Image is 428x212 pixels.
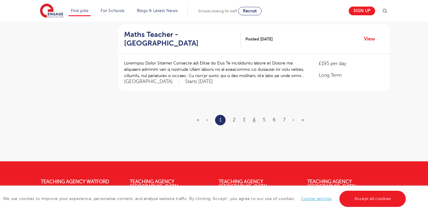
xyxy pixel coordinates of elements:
[219,116,221,124] a: 1
[293,117,294,123] a: Next
[124,30,241,48] a: Maths Teacher - [GEOGRAPHIC_DATA]
[233,117,235,123] a: 2
[101,8,124,13] a: For Schools
[3,196,407,201] span: We use cookies to improve your experience, personalise content, and analyse website traffic. By c...
[319,60,384,67] p: £195 per day
[41,179,109,184] a: Teaching Agency Watford
[307,179,356,189] a: Teaching Agency [GEOGRAPHIC_DATA]
[283,117,285,123] a: 7
[185,79,213,85] p: Starts [DATE]
[263,117,266,123] a: 5
[219,179,267,189] a: Teaching Agency [GEOGRAPHIC_DATA]
[198,9,237,13] span: Schools looking for staff
[124,79,179,85] span: [GEOGRAPHIC_DATA]
[130,179,178,189] a: Teaching Agency [GEOGRAPHIC_DATA]
[349,7,375,15] a: Sign up
[302,117,304,123] a: Last
[243,117,245,123] a: 3
[71,8,89,13] a: Find jobs
[319,72,384,79] p: Long Term
[124,60,307,79] p: Loremipsu Dolor Sitamet Consecte adi Elitse do Eius Te incididuntu labore et Dolore ma aliquaeni ...
[243,9,257,13] span: Recruit
[40,4,63,19] img: Engage Education
[364,35,379,43] a: View
[206,117,208,123] span: ‹
[339,191,406,207] a: Accept all cookies
[124,30,236,48] h2: Maths Teacher - [GEOGRAPHIC_DATA]
[273,117,276,123] a: 6
[238,7,262,15] a: Recruit
[245,36,273,42] span: Posted [DATE]
[301,196,332,201] a: Cookie settings
[197,117,199,123] span: «
[253,117,256,123] a: 4
[137,8,178,13] a: Blogs & Latest News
